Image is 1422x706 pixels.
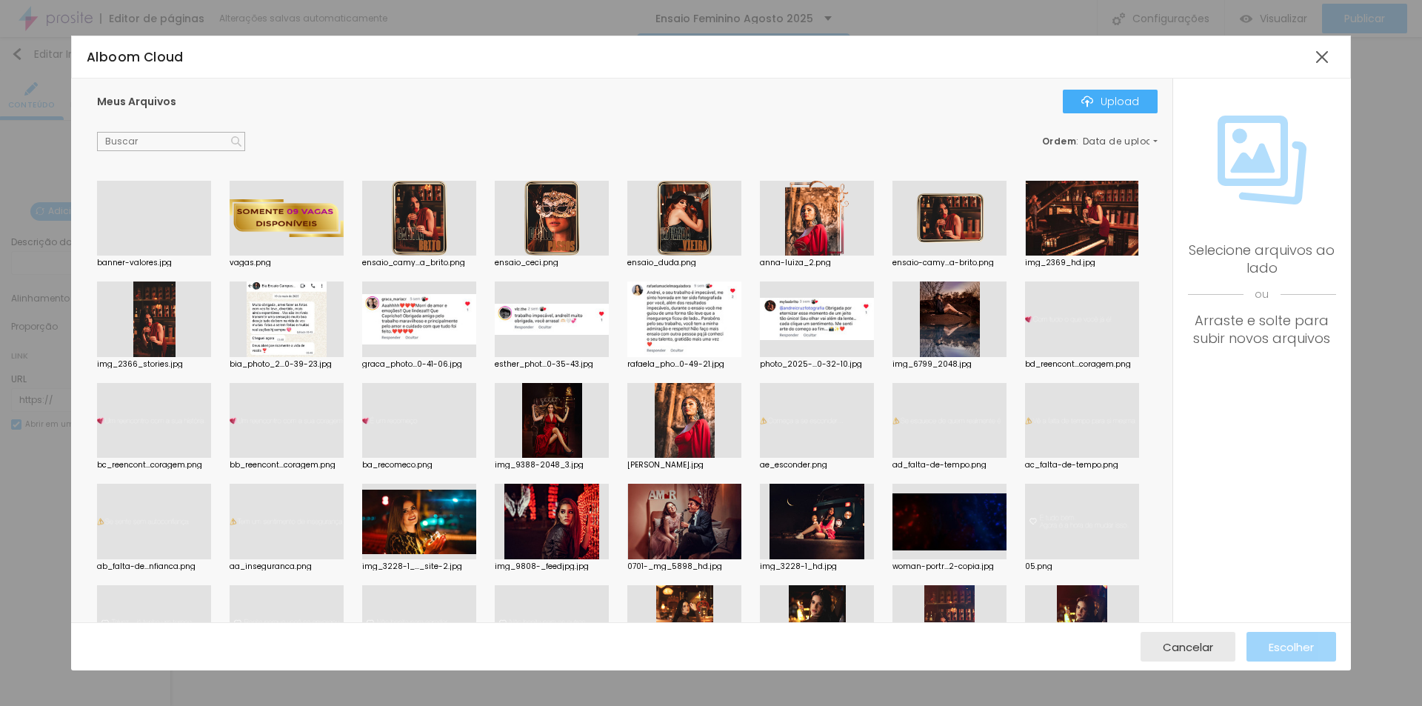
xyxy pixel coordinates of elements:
div: woman-portr...2-copia.jpg [892,563,1007,570]
div: ensaio_duda.png [627,259,741,267]
div: ba_recomeco.png [362,462,476,469]
div: img_9388-2048_3.jpg [495,462,609,469]
div: vagas.png [230,259,344,267]
div: ae_esconder.png [760,462,874,469]
span: Meus Arquivos [97,94,176,109]
div: : [1042,137,1158,146]
img: Icone [1081,96,1093,107]
input: Buscar [97,132,245,151]
img: Icone [231,136,241,147]
div: img_6799_2048.jpg [892,361,1007,368]
div: ensaio_camy...a_brito.png [362,259,476,267]
span: Escolher [1269,641,1314,653]
div: aa_inseguranca.png [230,563,344,570]
img: Icone [1218,116,1306,204]
div: bd_reencont...coragem.png [1025,361,1139,368]
div: photo_2025-...0-32-10.jpg [760,361,874,368]
div: [PERSON_NAME].jpg [627,462,741,469]
div: bc_reencont...coragem.png [97,462,211,469]
div: esther_phot...0-35-43.jpg [495,361,609,368]
span: Data de upload [1083,137,1160,146]
div: banner-valores.jpg [97,259,211,267]
div: ab_falta-de...nfianca.png [97,563,211,570]
div: 05.png [1025,563,1139,570]
span: ou [1188,277,1336,312]
div: ensaio_ceci.png [495,259,609,267]
div: ac_falta-de-tempo.png [1025,462,1139,469]
div: rafaela_pho...0-49-21.jpg [627,361,741,368]
div: img_2366_stories.jpg [97,361,211,368]
div: anna-luiza_2.png [760,259,874,267]
div: img_3228-1_..._site-2.jpg [362,563,476,570]
div: Upload [1081,96,1139,107]
span: Alboom Cloud [87,48,184,66]
div: ensaio-camy...a-brito.png [892,259,1007,267]
div: bb_reencont...coragem.png [230,462,344,469]
button: Escolher [1246,632,1336,662]
div: img_9808-_feedjpg.jpg [495,563,609,570]
span: Cancelar [1163,641,1213,653]
div: img_2369_hd.jpg [1025,259,1139,267]
button: IconeUpload [1063,90,1158,113]
div: graca_photo...0-41-06.jpg [362,361,476,368]
span: Ordem [1042,135,1077,147]
div: ad_falta-de-tempo.png [892,462,1007,469]
div: bia_photo_2...0-39-23.jpg [230,361,344,368]
div: 0701-_mg_5898_hd.jpg [627,563,741,570]
button: Cancelar [1141,632,1235,662]
div: img_3228-1_hd.jpg [760,563,874,570]
div: Selecione arquivos ao lado Arraste e solte para subir novos arquivos [1188,242,1336,347]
